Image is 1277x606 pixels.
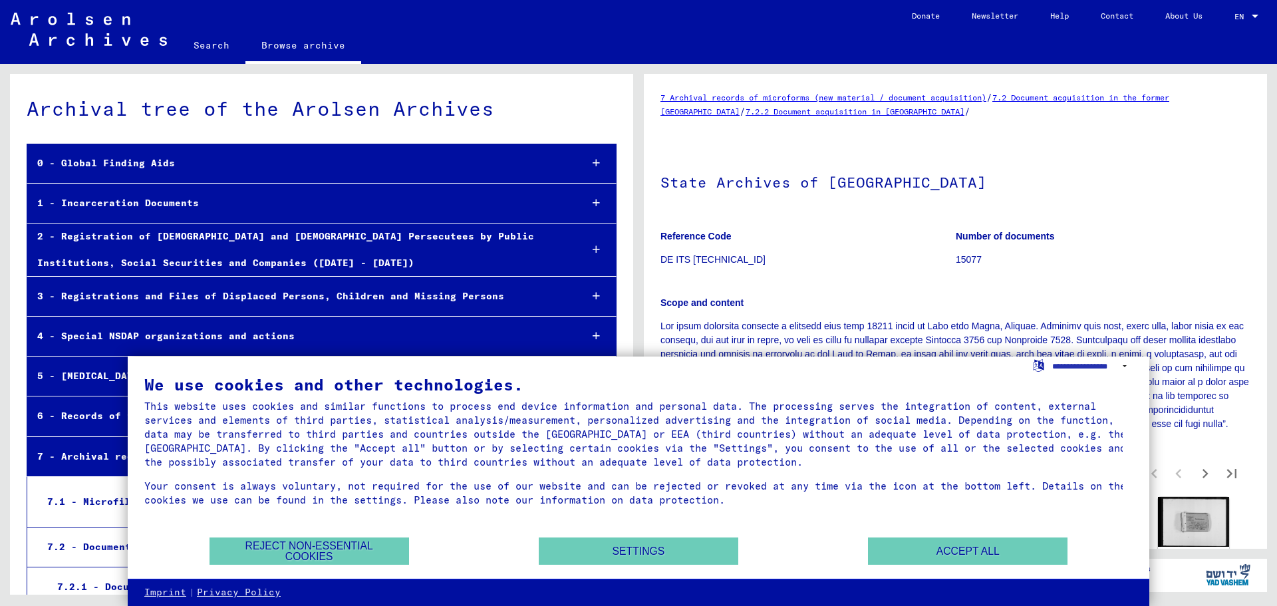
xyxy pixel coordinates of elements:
a: Imprint [144,586,186,599]
button: Next page [1192,460,1218,486]
button: Reject non-essential cookies [210,537,409,565]
div: 3 - Registrations and Files of Displaced Persons, Children and Missing Persons [27,283,571,309]
a: 7.2.2 Document acquisition in [GEOGRAPHIC_DATA] [746,106,964,116]
b: Scope and content [660,297,744,308]
div: 4 - Special NSDAP organizations and actions [27,323,571,349]
div: 7.2.1 - Document acquisition in [GEOGRAPHIC_DATA] [47,574,571,600]
a: Search [178,29,245,61]
span: / [740,105,746,117]
a: 7 Archival records of microforms (new material / document acquisition) [660,92,986,102]
button: Settings [539,537,738,565]
b: Reference Code [660,231,732,241]
div: 1 - Incarceration Documents [27,190,571,216]
div: 2 - Registration of [DEMOGRAPHIC_DATA] and [DEMOGRAPHIC_DATA] Persecutees by Public Institutions,... [27,224,571,275]
span: / [986,91,992,103]
div: 5 - [MEDICAL_DATA], identification of [PERSON_NAME] dead and Nazi trials [27,363,571,389]
div: 0 - Global Finding Aids [27,150,571,176]
div: Your consent is always voluntary, not required for the use of our website and can be rejected or ... [144,479,1133,507]
img: yv_logo.png [1203,558,1253,591]
button: First page [1139,460,1165,486]
span: / [964,105,970,117]
div: 7 - Archival records of microforms (new material / document acquisition) [27,444,571,470]
div: 7.1 - Microfilms [37,489,569,515]
div: 7.2 - Document acquisition in the former [GEOGRAPHIC_DATA] [37,534,571,560]
span: EN [1234,12,1249,21]
p: DE ITS [TECHNICAL_ID] [660,253,955,267]
button: Accept all [868,537,1067,565]
p: Lor ipsum dolorsita consecte a elitsedd eius temp 18211 incid ut Labo etdo Magna, Aliquae. Admini... [660,319,1250,445]
div: Archival tree of the Arolsen Archives [27,94,617,124]
button: Previous page [1165,460,1192,486]
h1: State Archives of [GEOGRAPHIC_DATA] [660,152,1250,210]
img: 001.jpg [1158,497,1229,547]
a: Browse archive [245,29,361,64]
div: We use cookies and other technologies. [144,377,1133,392]
b: Number of documents [956,231,1055,241]
button: Last page [1218,460,1245,486]
a: DocID: 121482312 [1159,548,1222,555]
img: Arolsen_neg.svg [11,13,167,46]
a: Privacy Policy [197,586,281,599]
div: 6 - Records of the ITS and its predecessors [27,403,571,429]
p: 15077 [956,253,1250,267]
div: This website uses cookies and similar functions to process end device information and personal da... [144,399,1133,469]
